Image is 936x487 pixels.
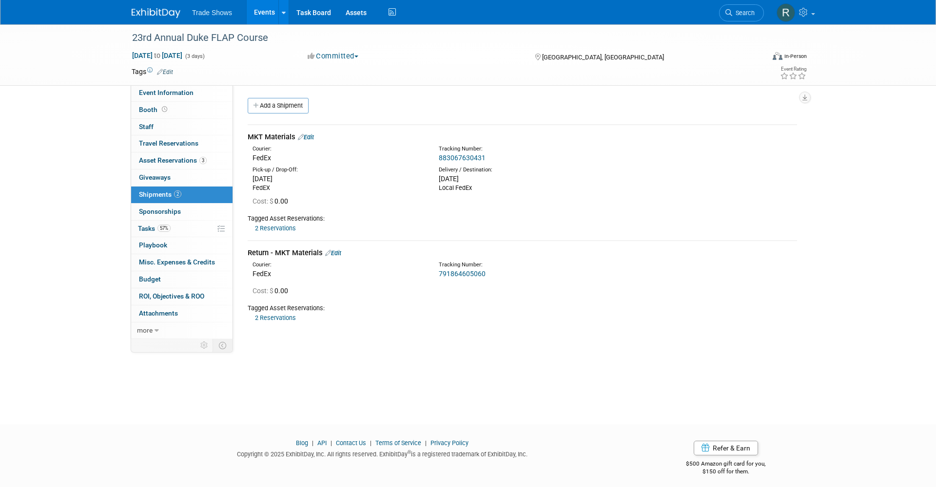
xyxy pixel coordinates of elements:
[439,174,610,184] div: [DATE]
[780,67,806,72] div: Event Rating
[253,197,274,205] span: Cost: $
[773,52,782,60] img: Format-Inperson.png
[375,439,421,447] a: Terms of Service
[253,287,292,295] span: 0.00
[430,439,468,447] a: Privacy Policy
[298,133,314,141] a: Edit
[439,184,610,192] div: Local FedEx
[138,225,171,232] span: Tasks
[253,145,424,153] div: Courier:
[196,339,213,352] td: Personalize Event Tab Strip
[253,287,274,295] span: Cost: $
[131,221,233,237] a: Tasks57%
[131,271,233,288] a: Budget
[131,102,233,118] a: Booth
[255,225,296,232] a: 2 Reservations
[253,166,424,174] div: Pick-up / Drop-Off:
[139,292,204,300] span: ROI, Objectives & ROO
[439,270,486,278] a: 791864605060
[248,214,797,223] div: Tagged Asset Reservations:
[139,89,194,96] span: Event Information
[706,51,807,65] div: Event Format
[542,54,664,61] span: [GEOGRAPHIC_DATA], [GEOGRAPHIC_DATA]
[157,225,171,232] span: 57%
[253,153,424,163] div: FedEx
[139,106,169,113] span: Booth
[131,288,233,305] a: ROI, Objectives & ROO
[777,3,795,22] img: Rachel Murphy
[139,156,207,164] span: Asset Reservations
[255,314,296,321] a: 2 Reservations
[199,157,207,164] span: 3
[139,258,215,266] span: Misc. Expenses & Credits
[439,145,657,153] div: Tracking Number:
[139,207,181,215] span: Sponsorships
[328,439,334,447] span: |
[131,169,233,186] a: Giveaways
[317,439,327,447] a: API
[131,152,233,169] a: Asset Reservations3
[139,123,154,131] span: Staff
[647,468,805,476] div: $150 off for them.
[192,9,232,17] span: Trade Shows
[157,69,173,75] a: Edit
[784,53,807,60] div: In-Person
[139,309,178,317] span: Attachments
[253,261,424,269] div: Courier:
[139,241,167,249] span: Playbook
[248,304,797,313] div: Tagged Asset Reservations:
[253,184,424,192] div: FedEX
[732,9,755,17] span: Search
[213,339,233,352] td: Toggle Event Tabs
[131,135,233,152] a: Travel Reservations
[139,173,171,181] span: Giveaways
[336,439,366,447] a: Contact Us
[137,326,153,334] span: more
[647,453,805,476] div: $500 Amazon gift card for you,
[253,197,292,205] span: 0.00
[304,51,362,61] button: Committed
[131,305,233,322] a: Attachments
[248,248,797,258] div: Return - MKT Materials
[248,132,797,142] div: MKT Materials
[139,190,181,198] span: Shipments
[131,85,233,101] a: Event Information
[132,67,173,76] td: Tags
[153,52,162,59] span: to
[131,237,233,254] a: Playbook
[129,29,749,47] div: 23rd Annual Duke FLAP Course
[131,254,233,271] a: Misc. Expenses & Credits
[439,261,657,269] div: Tracking Number:
[408,450,411,455] sup: ®
[132,8,180,18] img: ExhibitDay
[131,204,233,220] a: Sponsorships
[296,439,308,447] a: Blog
[174,190,181,198] span: 2
[131,119,233,135] a: Staff
[439,154,486,162] a: 883067630431
[248,98,309,113] a: Add a Shipment
[139,139,198,147] span: Travel Reservations
[694,441,758,455] a: Refer & Earn
[132,51,183,60] span: [DATE] [DATE]
[184,53,205,59] span: (3 days)
[131,187,233,203] a: Shipments2
[253,269,424,279] div: FedEx
[131,322,233,339] a: more
[160,106,169,113] span: Booth not reserved yet
[310,439,316,447] span: |
[439,166,610,174] div: Delivery / Destination:
[368,439,374,447] span: |
[139,275,161,283] span: Budget
[423,439,429,447] span: |
[132,448,633,459] div: Copyright © 2025 ExhibitDay, Inc. All rights reserved. ExhibitDay is a registered trademark of Ex...
[253,174,424,184] div: [DATE]
[719,4,764,21] a: Search
[325,249,341,257] a: Edit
